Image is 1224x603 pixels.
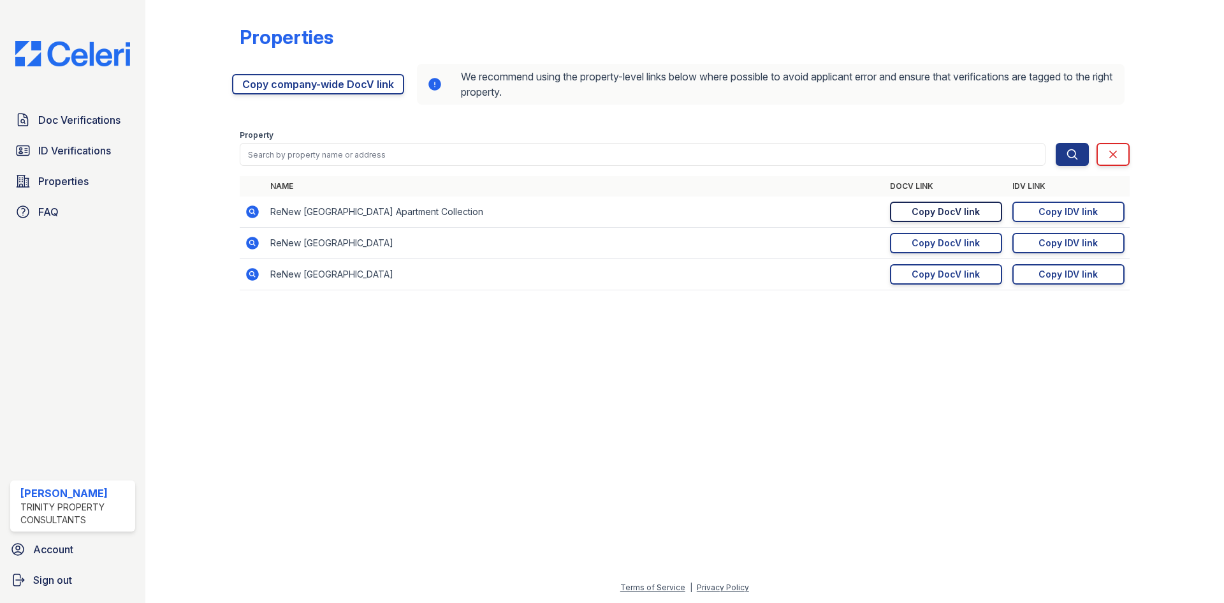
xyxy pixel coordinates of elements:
[265,228,885,259] td: ReNew [GEOGRAPHIC_DATA]
[265,197,885,228] td: ReNew [GEOGRAPHIC_DATA] Apartment Collection
[240,143,1045,166] input: Search by property name or address
[240,26,333,48] div: Properties
[10,138,135,163] a: ID Verifications
[232,74,404,94] a: Copy company-wide DocV link
[1007,176,1130,197] th: IDV Link
[20,501,130,526] div: Trinity Property Consultants
[20,486,130,501] div: [PERSON_NAME]
[38,174,89,189] span: Properties
[912,205,980,218] div: Copy DocV link
[33,542,73,557] span: Account
[890,202,1002,222] a: Copy DocV link
[5,567,140,593] a: Sign out
[265,176,885,197] th: Name
[890,264,1002,285] a: Copy DocV link
[1038,268,1098,281] div: Copy IDV link
[1012,264,1125,285] a: Copy IDV link
[890,233,1002,253] a: Copy DocV link
[38,112,120,128] span: Doc Verifications
[1038,237,1098,249] div: Copy IDV link
[33,572,72,588] span: Sign out
[5,537,140,562] a: Account
[10,199,135,225] a: FAQ
[697,583,749,592] a: Privacy Policy
[38,143,111,158] span: ID Verifications
[912,237,980,249] div: Copy DocV link
[10,107,135,133] a: Doc Verifications
[417,64,1125,105] div: We recommend using the property-level links below where possible to avoid applicant error and ens...
[10,168,135,194] a: Properties
[1012,202,1125,222] a: Copy IDV link
[885,176,1007,197] th: DocV Link
[5,41,140,66] img: CE_Logo_Blue-a8612792a0a2168367f1c8372b55b34899dd931a85d93a1a3d3e32e68fde9ad4.png
[1038,205,1098,218] div: Copy IDV link
[620,583,685,592] a: Terms of Service
[265,259,885,290] td: ReNew [GEOGRAPHIC_DATA]
[912,268,980,281] div: Copy DocV link
[690,583,692,592] div: |
[240,130,273,140] label: Property
[1012,233,1125,253] a: Copy IDV link
[38,204,59,220] span: FAQ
